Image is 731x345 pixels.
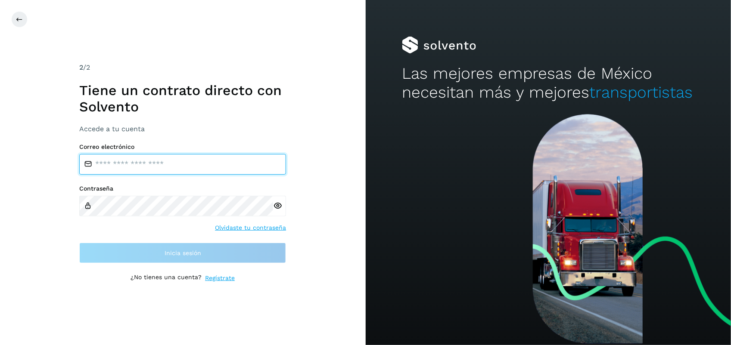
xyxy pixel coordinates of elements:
label: Correo electrónico [79,143,286,151]
p: ¿No tienes una cuenta? [131,274,202,283]
span: Inicia sesión [165,250,201,256]
button: Inicia sesión [79,243,286,263]
h2: Las mejores empresas de México necesitan más y mejores [402,64,694,102]
div: /2 [79,62,286,73]
h3: Accede a tu cuenta [79,125,286,133]
span: transportistas [589,83,693,102]
a: Olvidaste tu contraseña [215,223,286,232]
label: Contraseña [79,185,286,192]
h1: Tiene un contrato directo con Solvento [79,82,286,115]
a: Regístrate [205,274,235,283]
span: 2 [79,63,83,71]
